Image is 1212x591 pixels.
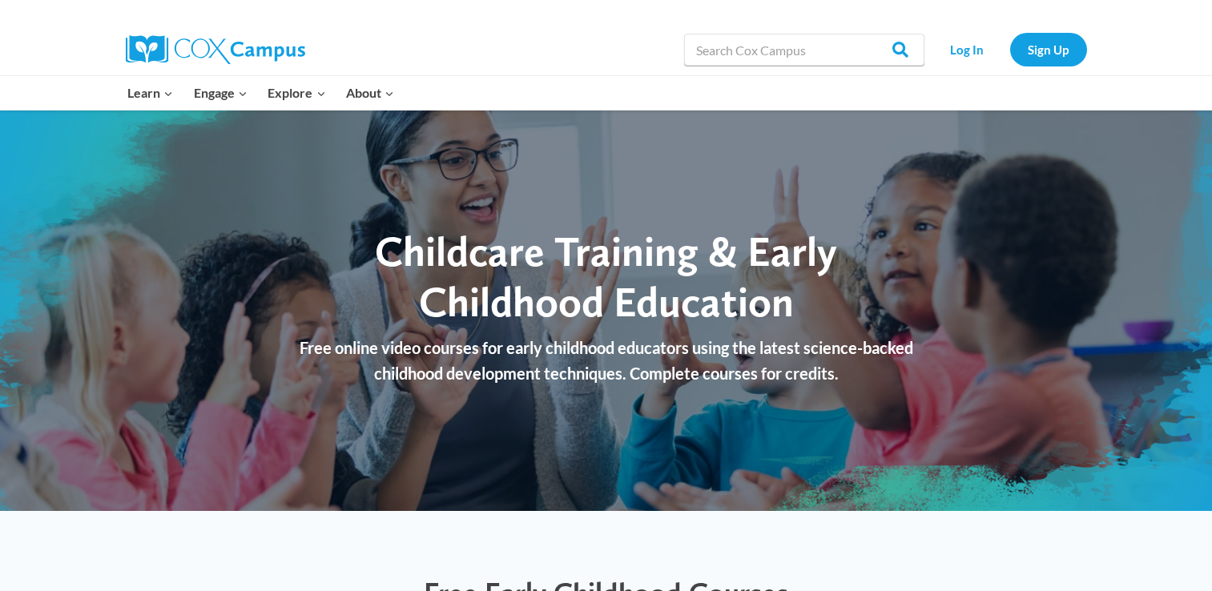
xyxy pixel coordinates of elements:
img: Cox Campus [126,35,305,64]
a: Log In [932,33,1002,66]
input: Search Cox Campus [684,34,924,66]
span: Explore [268,82,325,103]
span: About [346,82,394,103]
nav: Primary Navigation [118,76,405,110]
p: Free online video courses for early childhood educators using the latest science-backed childhood... [282,335,931,386]
span: Engage [194,82,248,103]
nav: Secondary Navigation [932,33,1087,66]
span: Learn [127,82,173,103]
span: Childcare Training & Early Childhood Education [375,226,837,326]
a: Sign Up [1010,33,1087,66]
